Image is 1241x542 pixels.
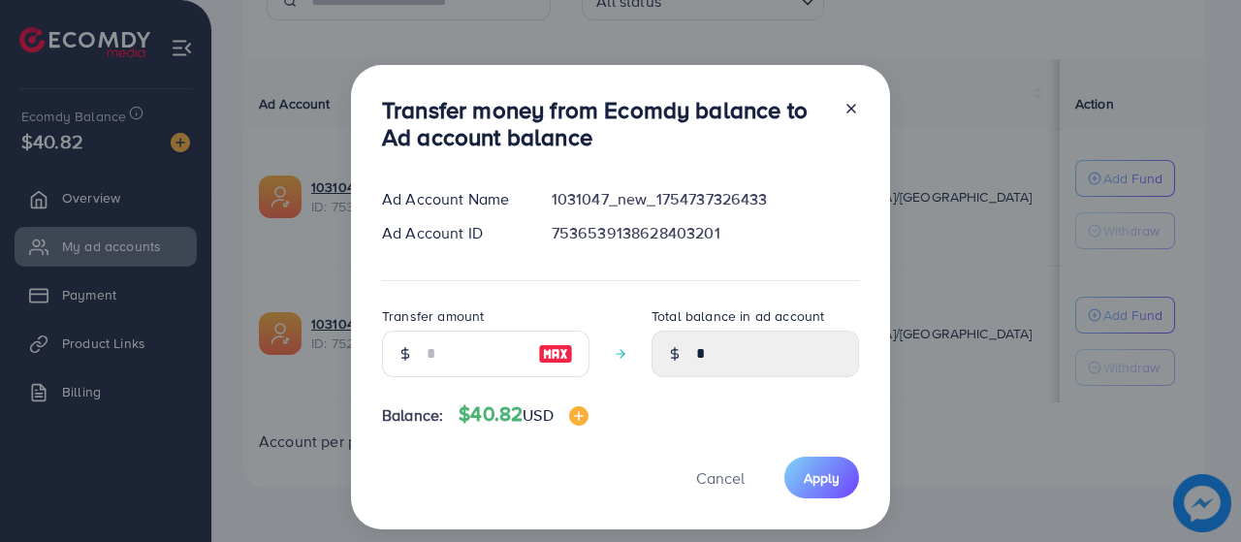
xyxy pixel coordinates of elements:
[784,457,859,498] button: Apply
[382,404,443,427] span: Balance:
[366,188,536,210] div: Ad Account Name
[652,306,824,326] label: Total balance in ad account
[459,402,588,427] h4: $40.82
[382,96,828,152] h3: Transfer money from Ecomdy balance to Ad account balance
[536,188,875,210] div: 1031047_new_1754737326433
[569,406,589,426] img: image
[523,404,553,426] span: USD
[366,222,536,244] div: Ad Account ID
[672,457,769,498] button: Cancel
[538,342,573,366] img: image
[804,468,840,488] span: Apply
[536,222,875,244] div: 7536539138628403201
[382,306,484,326] label: Transfer amount
[696,467,745,489] span: Cancel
